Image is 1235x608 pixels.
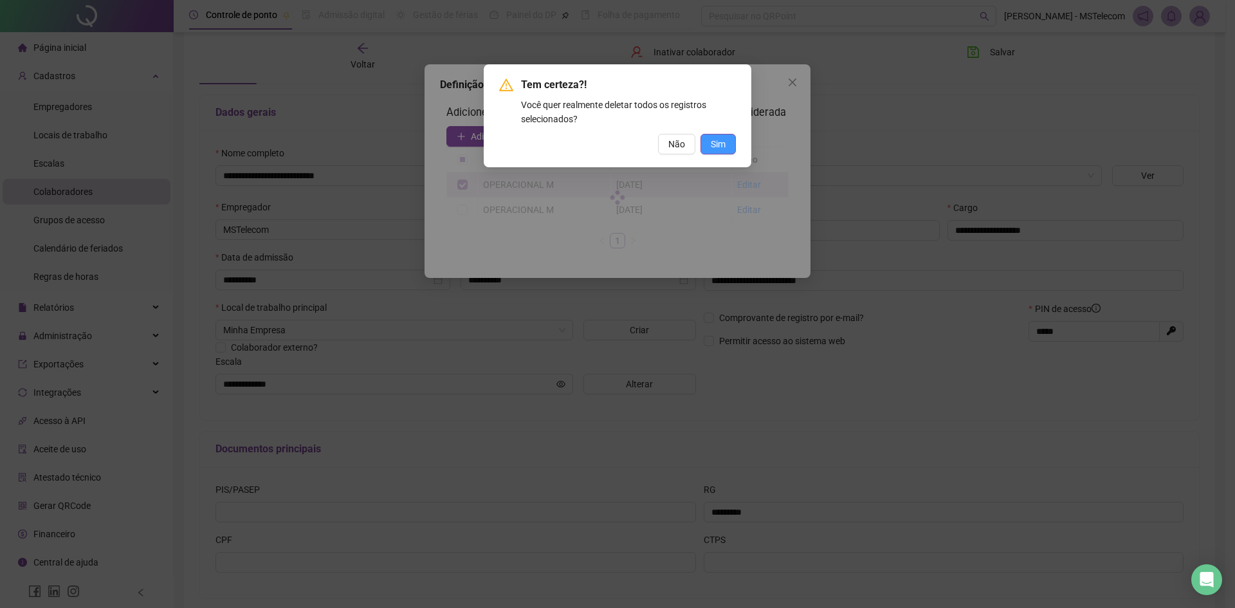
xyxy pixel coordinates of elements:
[668,137,685,151] span: Não
[700,134,736,154] button: Sim
[1191,564,1222,595] div: Open Intercom Messenger
[521,98,736,126] div: Você quer realmente deletar todos os registros selecionados?
[499,78,513,92] span: warning
[658,134,695,154] button: Não
[711,137,726,151] span: Sim
[521,77,736,93] span: Tem certeza?!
